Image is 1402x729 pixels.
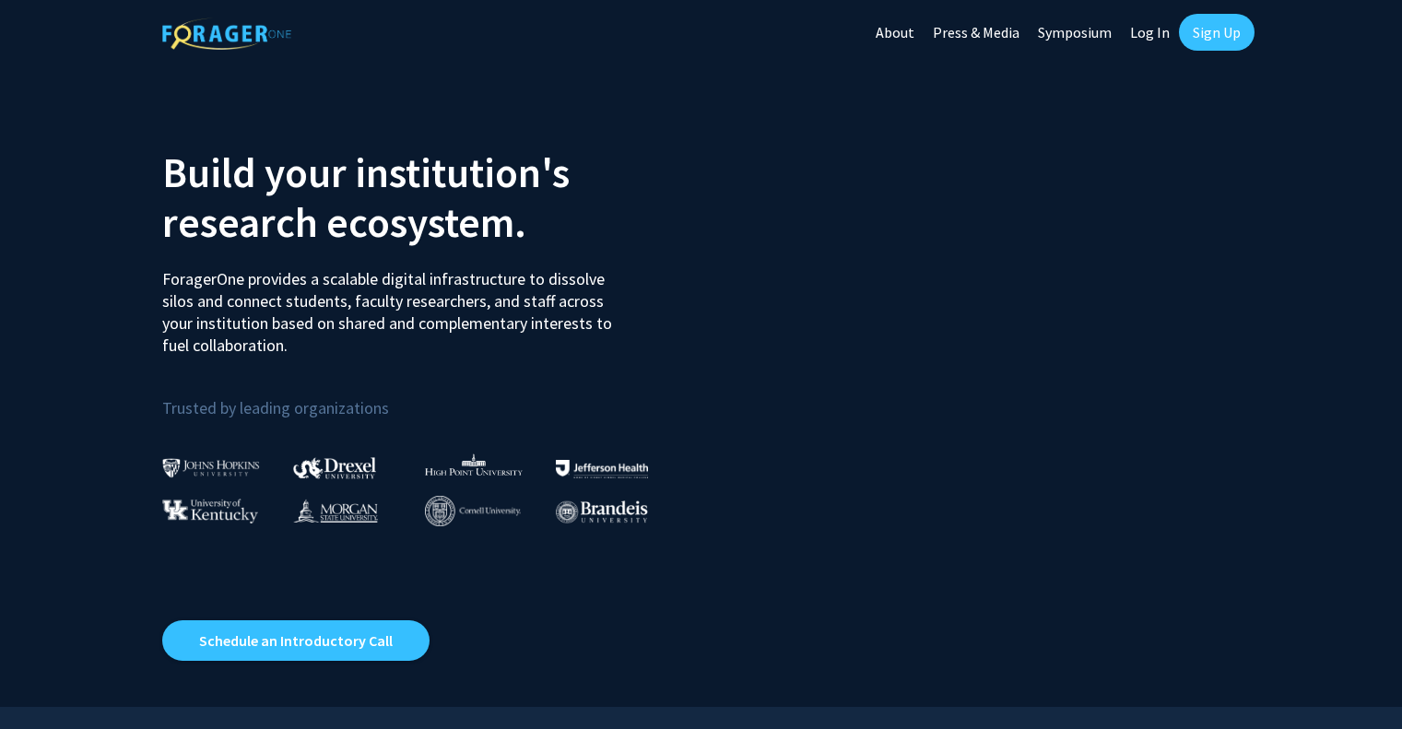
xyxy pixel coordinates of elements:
[162,458,260,477] img: Johns Hopkins University
[425,496,521,526] img: Cornell University
[556,460,648,477] img: Thomas Jefferson University
[1179,14,1255,51] a: Sign Up
[162,620,430,661] a: Opens in a new tab
[293,457,376,478] img: Drexel University
[556,500,648,523] img: Brandeis University
[162,254,625,357] p: ForagerOne provides a scalable digital infrastructure to dissolve silos and connect students, fac...
[162,371,688,422] p: Trusted by leading organizations
[162,147,688,247] h2: Build your institution's research ecosystem.
[162,18,291,50] img: ForagerOne Logo
[293,499,378,523] img: Morgan State University
[425,453,523,476] img: High Point University
[162,499,258,523] img: University of Kentucky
